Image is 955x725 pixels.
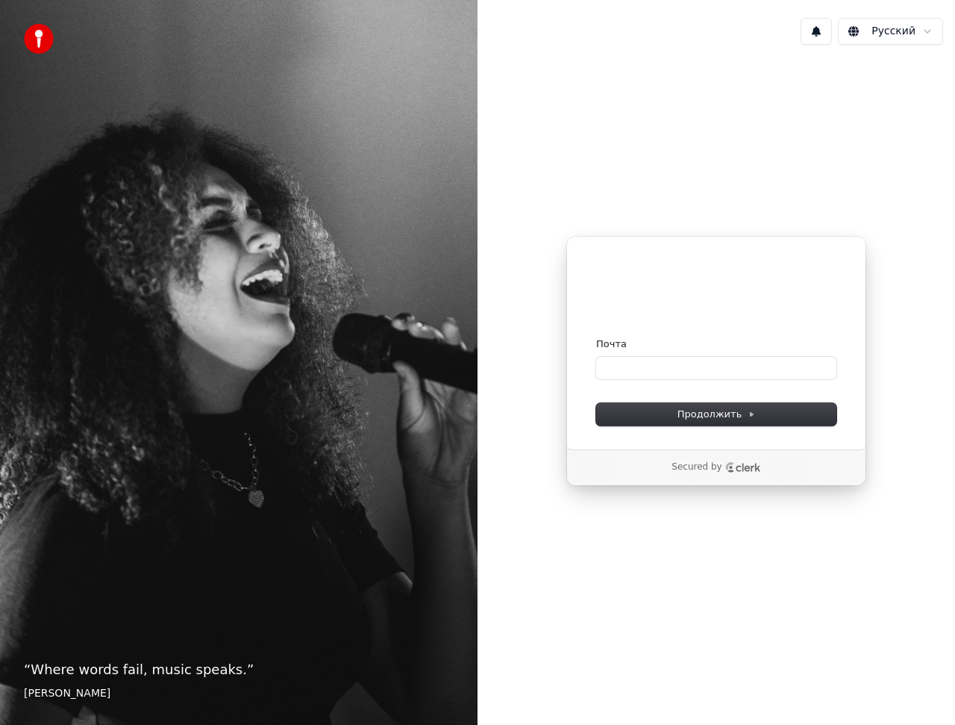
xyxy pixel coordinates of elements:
[596,403,836,426] button: Продолжить
[24,686,454,701] footer: [PERSON_NAME]
[677,408,756,421] span: Продолжить
[596,337,627,351] label: Почта
[24,659,454,680] p: “ Where words fail, music speaks. ”
[24,24,54,54] img: youka
[671,461,721,473] p: Secured by
[725,462,761,473] a: Clerk logo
